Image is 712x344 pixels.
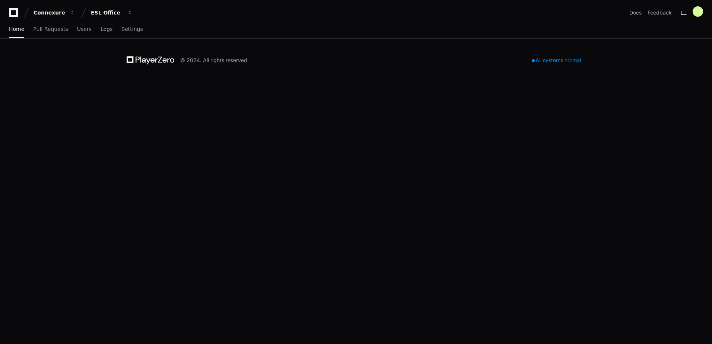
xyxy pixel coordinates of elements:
div: All systems normal [527,55,585,66]
span: Settings [121,27,143,31]
a: Pull Requests [33,21,68,38]
div: Connexure [34,9,66,16]
a: Home [9,21,24,38]
button: Connexure [31,6,78,19]
span: Pull Requests [33,27,68,31]
span: Users [77,27,92,31]
span: Logs [101,27,112,31]
a: Docs [629,9,642,16]
a: Logs [101,21,112,38]
div: © 2024. All rights reserved. [180,57,249,64]
button: ESL Office [88,6,136,19]
a: Settings [121,21,143,38]
button: Feedback [648,9,672,16]
a: Users [77,21,92,38]
div: ESL Office [91,9,123,16]
span: Home [9,27,24,31]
